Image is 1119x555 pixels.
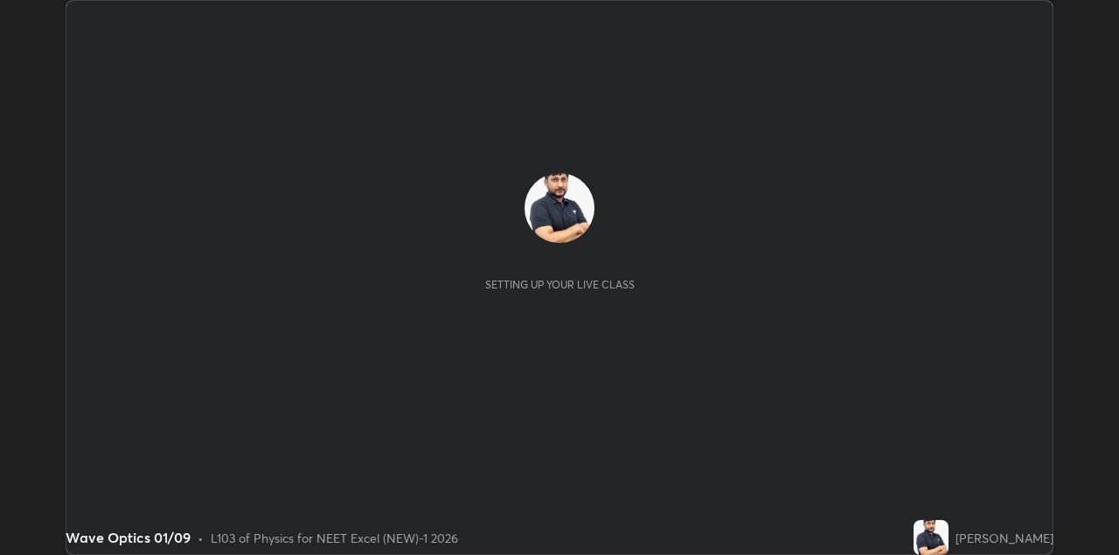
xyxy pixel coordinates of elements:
div: L103 of Physics for NEET Excel (NEW)-1 2026 [211,529,458,547]
div: • [198,529,204,547]
div: Setting up your live class [485,278,635,291]
div: [PERSON_NAME] [956,529,1053,547]
div: Wave Optics 01/09 [66,527,191,548]
img: de6c275da805432c8bc00b045e3c7ab9.jpg [525,173,594,243]
img: de6c275da805432c8bc00b045e3c7ab9.jpg [914,520,949,555]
